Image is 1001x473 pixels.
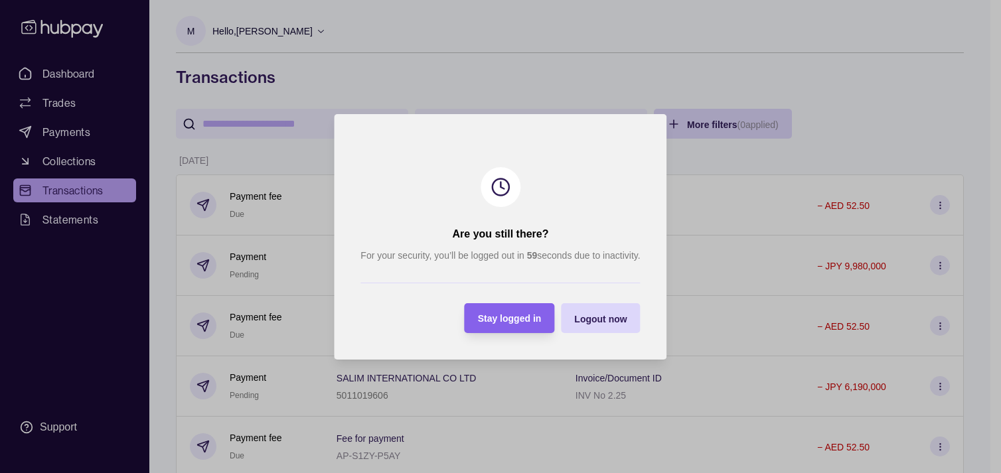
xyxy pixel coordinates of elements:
button: Logout now [561,303,640,333]
span: Logout now [574,313,627,324]
strong: 59 [527,250,538,261]
h2: Are you still there? [453,227,549,241]
button: Stay logged in [465,303,555,333]
p: For your security, you’ll be logged out in seconds due to inactivity. [360,248,640,263]
span: Stay logged in [478,313,542,324]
